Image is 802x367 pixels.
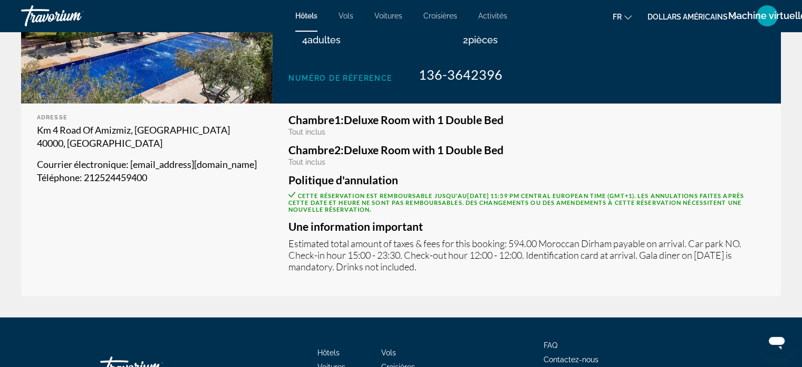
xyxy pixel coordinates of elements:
div: Adresse [37,114,257,121]
span: Adultes [307,34,341,45]
span: : 212524459400 [80,172,147,183]
p: Estimated total amount of taxes & fees for this booking: 594.00 Moroccan Dirham payable on arriva... [288,238,765,272]
h3: Une information important [288,221,765,232]
a: Hôtels [317,349,340,357]
span: Tout inclus [288,158,325,166]
a: Hôtels [295,12,317,20]
a: Travorium [21,2,127,30]
span: 1: [288,113,344,126]
iframe: Bouton de lancement de la fenêtre de messagerie [760,325,794,359]
span: Chambre [288,113,334,126]
a: Croisières [423,12,457,20]
span: Téléphone [37,172,80,183]
h3: Deluxe Room with 1 Double Bed [288,144,765,156]
span: Numéro de réference [288,74,392,82]
span: : [EMAIL_ADDRESS][DOMAIN_NAME] [126,158,257,170]
a: Activités [478,12,507,20]
a: Voitures [374,12,402,20]
button: Changer de devise [648,9,738,24]
span: 4 [302,34,341,45]
a: FAQ [544,341,557,350]
span: Courrier électronique [37,158,126,170]
h3: Deluxe Room with 1 Double Bed [288,114,765,126]
p: Km 4 Road Of Amizmiz, [GEOGRAPHIC_DATA] 40000, [GEOGRAPHIC_DATA] [37,124,257,150]
span: Chambre [288,143,334,156]
span: 136-3642396 [419,67,503,82]
a: Vols [339,12,353,20]
span: 2: [288,143,344,156]
span: pièces [468,34,498,45]
span: Cette réservation est remboursable jusqu'au . Les annulations faites après cette date et heure ne... [288,192,744,213]
a: Contactez-nous [544,355,598,364]
font: fr [613,13,622,21]
button: Changer de langue [613,9,632,24]
span: [DATE] 11:59 PM Central European Time (GMT+1) [467,192,634,199]
span: Tout inclus [288,128,325,136]
a: Vols [381,349,396,357]
button: Menu utilisateur [753,5,781,27]
h3: Politique d'annulation [288,174,765,186]
span: 2 [463,34,498,45]
font: dollars américains [648,13,728,21]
